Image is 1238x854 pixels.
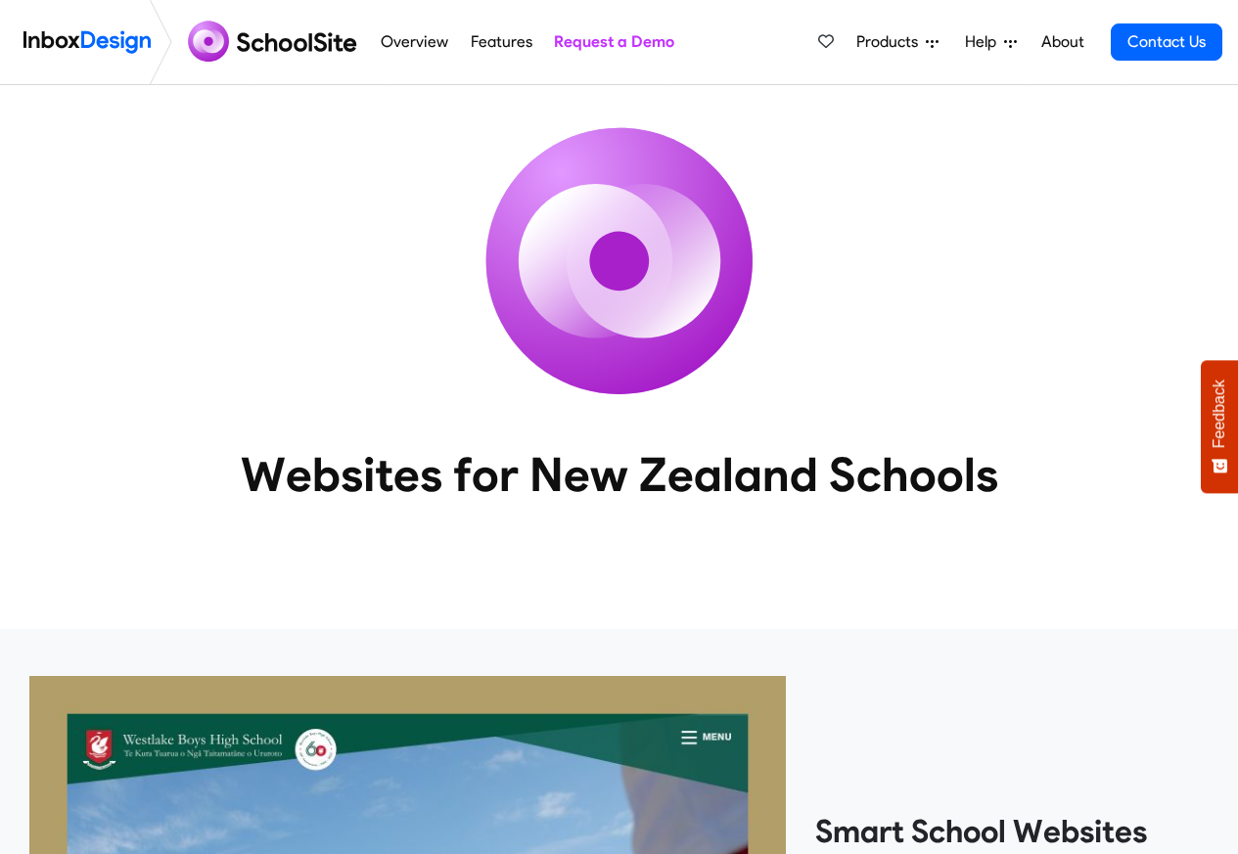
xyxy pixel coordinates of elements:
[856,30,926,54] span: Products
[1035,22,1089,62] a: About
[376,22,454,62] a: Overview
[1111,23,1222,61] a: Contact Us
[1211,380,1228,448] span: Feedback
[1201,360,1238,493] button: Feedback - Show survey
[155,445,1084,504] heading: Websites for New Zealand Schools
[965,30,1004,54] span: Help
[465,22,537,62] a: Features
[548,22,679,62] a: Request a Demo
[957,22,1025,62] a: Help
[848,22,946,62] a: Products
[815,812,1209,851] heading: Smart School Websites
[443,85,796,437] img: icon_schoolsite.svg
[180,19,370,66] img: schoolsite logo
